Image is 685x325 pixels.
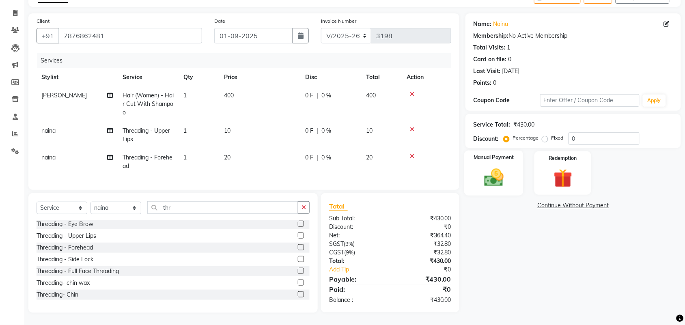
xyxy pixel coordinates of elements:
span: 0 % [321,91,331,100]
div: Last Visit: [474,67,501,75]
span: CGST [329,249,344,256]
span: 9% [345,241,353,247]
label: Date [214,17,225,25]
span: 20 [224,154,230,161]
label: Redemption [549,155,577,162]
div: ₹32.80 [390,248,457,257]
span: 9% [346,249,353,256]
div: Threading - Forehead [37,243,93,252]
button: +91 [37,28,59,43]
a: Continue Without Payment [467,201,679,210]
div: ₹430.00 [390,296,457,304]
span: 1 [183,154,187,161]
span: 0 F [305,153,313,162]
div: ( ) [323,240,390,248]
img: _cash.svg [478,166,510,189]
div: Points: [474,79,492,87]
div: [DATE] [502,67,520,75]
label: Manual Payment [474,154,514,161]
label: Invoice Number [321,17,356,25]
span: | [317,127,318,135]
th: Service [118,68,179,86]
div: Balance : [323,296,390,304]
span: 400 [224,92,234,99]
input: Search or Scan [147,201,298,214]
span: naina [41,127,56,134]
a: Naina [493,20,508,28]
div: ₹430.00 [514,121,535,129]
span: | [317,91,318,100]
img: _gift.svg [548,167,578,190]
div: 0 [493,79,497,87]
div: No Active Membership [474,32,673,40]
div: Paid: [323,284,390,294]
div: Total: [323,257,390,265]
div: Name: [474,20,492,28]
div: Service Total: [474,121,511,129]
span: Threading - Upper Lips [123,127,170,143]
div: Total Visits: [474,43,506,52]
div: Threading - Full Face Threading [37,267,119,275]
input: Enter Offer / Coupon Code [540,94,640,107]
th: Disc [300,68,361,86]
th: Stylist [37,68,118,86]
div: ₹430.00 [390,214,457,223]
div: 1 [507,43,511,52]
span: 0 F [305,91,313,100]
input: Search by Name/Mobile/Email/Code [58,28,202,43]
div: ₹0 [390,284,457,294]
th: Total [361,68,402,86]
span: 10 [224,127,230,134]
label: Fixed [551,134,564,142]
div: Net: [323,231,390,240]
span: Hair (Women) - Hair Cut With Shampoo [123,92,174,116]
th: Action [402,68,451,86]
div: Membership: [474,32,509,40]
span: 400 [366,92,376,99]
th: Price [219,68,300,86]
span: 10 [366,127,373,134]
span: 1 [183,92,187,99]
th: Qty [179,68,219,86]
div: Threading- Chin [37,291,78,299]
span: naina [41,154,56,161]
div: Card on file: [474,55,507,64]
div: Coupon Code [474,96,540,105]
div: Discount: [323,223,390,231]
label: Client [37,17,50,25]
span: [PERSON_NAME] [41,92,87,99]
div: Threading - Side Lock [37,255,93,264]
div: ₹0 [401,265,457,274]
div: ₹430.00 [390,274,457,284]
div: ₹0 [390,223,457,231]
label: Percentage [513,134,539,142]
span: Threading - Forehead [123,154,172,170]
span: 0 % [321,153,331,162]
div: 0 [508,55,512,64]
span: 1 [183,127,187,134]
span: | [317,153,318,162]
div: Threading- chin wax [37,279,90,287]
a: Add Tip [323,265,401,274]
div: Sub Total: [323,214,390,223]
div: Payable: [323,274,390,284]
span: 20 [366,154,373,161]
span: SGST [329,240,344,248]
button: Apply [643,95,666,107]
span: 0 % [321,127,331,135]
div: ₹32.80 [390,240,457,248]
div: Services [37,53,457,68]
div: ( ) [323,248,390,257]
div: Threading - Eye Brow [37,220,93,228]
span: Total [329,202,348,211]
div: ₹364.40 [390,231,457,240]
span: 0 F [305,127,313,135]
div: ₹430.00 [390,257,457,265]
div: Discount: [474,135,499,143]
div: Threading - Upper Lips [37,232,96,240]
